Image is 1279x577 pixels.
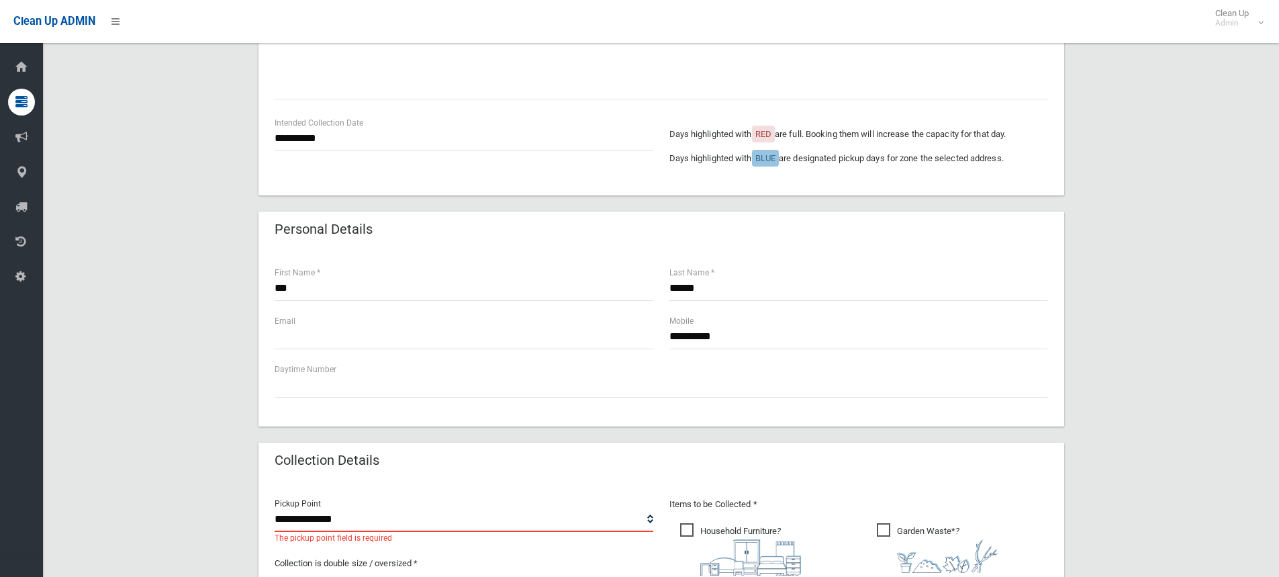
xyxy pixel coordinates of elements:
span: Clean Up [1209,8,1262,28]
small: Admin [1215,18,1249,28]
i: ? [897,526,998,573]
span: BLUE [755,153,775,163]
i: ? [700,526,801,576]
span: Garden Waste* [877,523,998,573]
p: Items to be Collected * [669,496,1048,513]
p: Days highlighted with are full. Booking them will increase the capacity for that day. [669,126,1048,142]
span: Household Furniture [680,523,801,576]
p: Collection is double size / oversized * [275,556,653,572]
img: 4fd8a5c772b2c999c83690221e5242e0.png [897,539,998,573]
img: aa9efdbe659d29b613fca23ba79d85cb.png [700,539,801,576]
header: Collection Details [258,447,395,474]
span: Clean Up ADMIN [13,15,95,28]
span: The pickup point field is required [275,531,392,545]
span: RED [755,129,771,139]
header: Personal Details [258,216,389,242]
p: Days highlighted with are designated pickup days for zone the selected address. [669,150,1048,167]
